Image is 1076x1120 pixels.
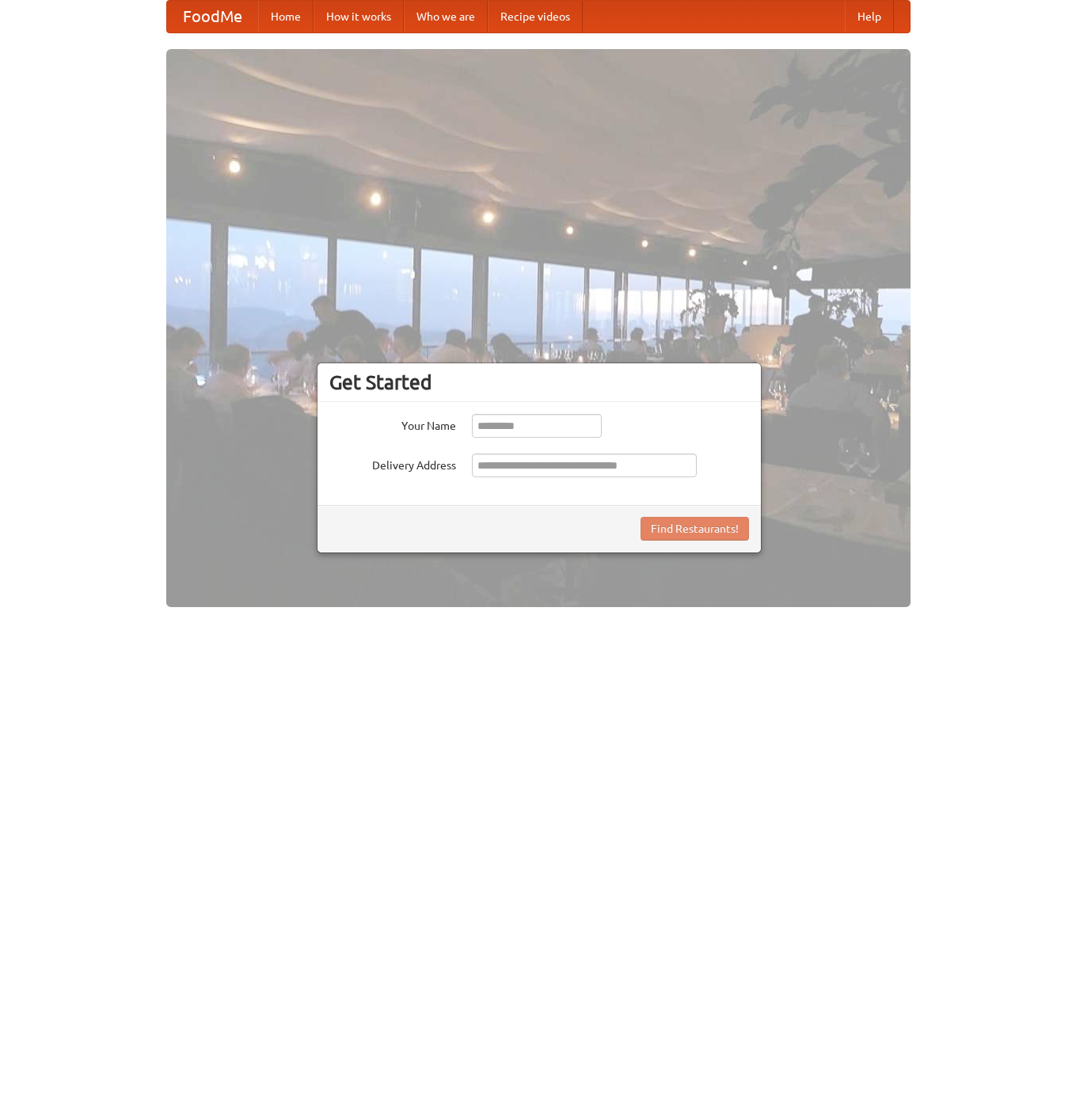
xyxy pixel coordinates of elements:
[314,1,404,32] a: How it works
[404,1,488,32] a: Who we are
[329,370,749,394] h3: Get Started
[641,517,749,541] button: Find Restaurants!
[488,1,583,32] a: Recipe videos
[329,454,456,473] label: Delivery Address
[258,1,314,32] a: Home
[845,1,894,32] a: Help
[329,414,456,434] label: Your Name
[167,1,258,32] a: FoodMe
